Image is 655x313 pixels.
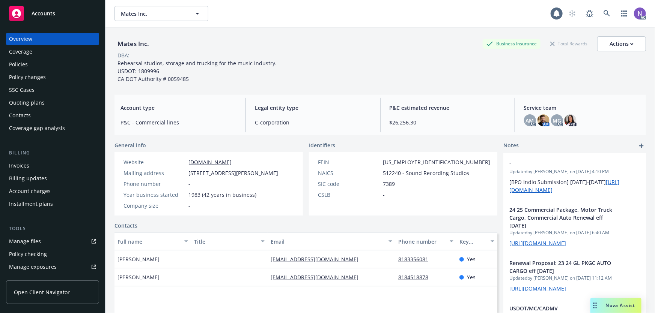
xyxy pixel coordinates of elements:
a: [EMAIL_ADDRESS][DOMAIN_NAME] [271,256,364,263]
div: Key contact [459,238,486,246]
div: Billing updates [9,172,47,184]
div: Drag to move [590,298,600,313]
div: CSLB [318,191,380,199]
a: Manage files [6,235,99,247]
div: 24 25 Commercial Package, Motor Truck Cargo, Commercial Auto Renewal eff [DATE]Updatedby [PERSON_... [503,200,646,253]
span: - [194,255,196,263]
div: Invoices [9,160,29,172]
div: Phone number [123,180,185,188]
a: Installment plans [6,198,99,210]
a: [URL][DOMAIN_NAME] [509,240,566,247]
button: Email [268,232,395,250]
a: Start snowing [565,6,580,21]
div: SIC code [318,180,380,188]
span: Service team [524,104,640,112]
a: [URL][DOMAIN_NAME] [509,285,566,292]
div: Contacts [9,109,31,121]
div: Manage exposures [9,261,57,273]
button: Actions [597,36,646,51]
span: 512240 - Sound Recording Studios [383,169,469,177]
span: Account type [120,104,236,112]
span: Renewal Proposal: 23 24 GL PKGC AUTO CARGO eff [DATE] [509,259,620,275]
span: Accounts [32,10,55,16]
div: Installment plans [9,198,53,210]
a: add [637,141,646,150]
div: Overview [9,33,32,45]
a: 8184518878 [398,274,434,281]
a: Contacts [6,109,99,121]
button: Full name [114,232,191,250]
div: Actions [610,37,634,51]
span: P&C estimated revenue [390,104,506,112]
a: Manage exposures [6,261,99,273]
span: Updated by [PERSON_NAME] on [DATE] 4:10 PM [509,168,640,175]
span: Legal entity type [255,104,371,112]
span: Identifiers [309,141,335,149]
a: Policies [6,58,99,70]
a: Search [599,6,614,21]
span: [US_EMPLOYER_IDENTIFICATION_NUMBER] [383,158,490,166]
span: 24 25 Commercial Package, Motor Truck Cargo, Commercial Auto Renewal eff [DATE] [509,206,620,229]
a: Policy checking [6,248,99,260]
a: Invoices [6,160,99,172]
a: Contacts [114,222,137,229]
div: Account charges [9,185,51,197]
div: Policy changes [9,71,46,83]
div: DBA: - [117,51,131,59]
a: Accounts [6,3,99,24]
a: Switch app [617,6,632,21]
span: Notes [503,141,519,150]
span: - [188,180,190,188]
span: [STREET_ADDRESS][PERSON_NAME] [188,169,278,177]
a: Coverage [6,46,99,58]
span: - [509,159,620,167]
span: $26,256.30 [390,118,506,126]
span: 7389 [383,180,395,188]
span: Updated by [PERSON_NAME] on [DATE] 6:40 AM [509,229,640,236]
a: Quoting plans [6,97,99,109]
span: Yes [467,255,476,263]
button: Nova Assist [590,298,641,313]
span: Open Client Navigator [14,288,70,296]
div: Mates Inc. [114,39,152,49]
div: Title [194,238,256,246]
div: Quoting plans [9,97,45,109]
span: - [383,191,385,199]
div: Total Rewards [547,39,591,48]
a: Coverage gap analysis [6,122,99,134]
span: Nova Assist [606,302,635,309]
div: Website [123,158,185,166]
a: Report a Bug [582,6,597,21]
div: Company size [123,202,185,210]
div: Renewal Proposal: 23 24 GL PKGC AUTO CARGO eff [DATE]Updatedby [PERSON_NAME] on [DATE] 11:12 AM[U... [503,253,646,298]
div: Billing [6,149,99,157]
div: Email [271,238,384,246]
span: [PERSON_NAME] [117,273,160,281]
img: photo [538,114,550,126]
div: Coverage [9,46,32,58]
span: - [188,202,190,210]
div: -Updatedby [PERSON_NAME] on [DATE] 4:10 PM[BPO Indio Submission] [DATE]-[DATE][URL][DOMAIN_NAME] [503,153,646,200]
span: AM [526,117,534,124]
a: Overview [6,33,99,45]
span: C-corporation [255,118,371,126]
div: Year business started [123,191,185,199]
span: Yes [467,273,476,281]
a: Account charges [6,185,99,197]
a: Manage certificates [6,274,99,286]
div: FEIN [318,158,380,166]
img: photo [565,114,577,126]
div: Coverage gap analysis [9,122,65,134]
span: 1983 (42 years in business) [188,191,256,199]
div: Manage certificates [9,274,58,286]
a: Policy changes [6,71,99,83]
span: - [194,273,196,281]
button: Phone number [395,232,456,250]
span: USDOT/MC/CADMV [509,304,620,312]
a: SSC Cases [6,84,99,96]
div: Policies [9,58,28,70]
div: Full name [117,238,180,246]
div: Mailing address [123,169,185,177]
a: 8183356081 [398,256,434,263]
